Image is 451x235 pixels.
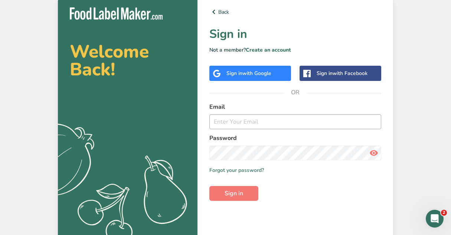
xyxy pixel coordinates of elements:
[70,7,163,20] img: Food Label Maker
[209,7,381,16] a: Back
[426,210,444,228] iframe: Intercom live chat
[209,134,381,143] label: Password
[441,210,447,216] span: 2
[284,81,307,104] span: OR
[333,70,367,77] span: with Facebook
[242,70,271,77] span: with Google
[209,25,381,43] h1: Sign in
[209,114,381,129] input: Enter Your Email
[209,186,258,201] button: Sign in
[226,69,271,77] div: Sign in
[317,69,367,77] div: Sign in
[209,102,381,111] label: Email
[246,46,291,53] a: Create an account
[209,46,381,54] p: Not a member?
[70,43,186,78] h2: Welcome Back!
[209,166,264,174] a: Forgot your password?
[225,189,243,198] span: Sign in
